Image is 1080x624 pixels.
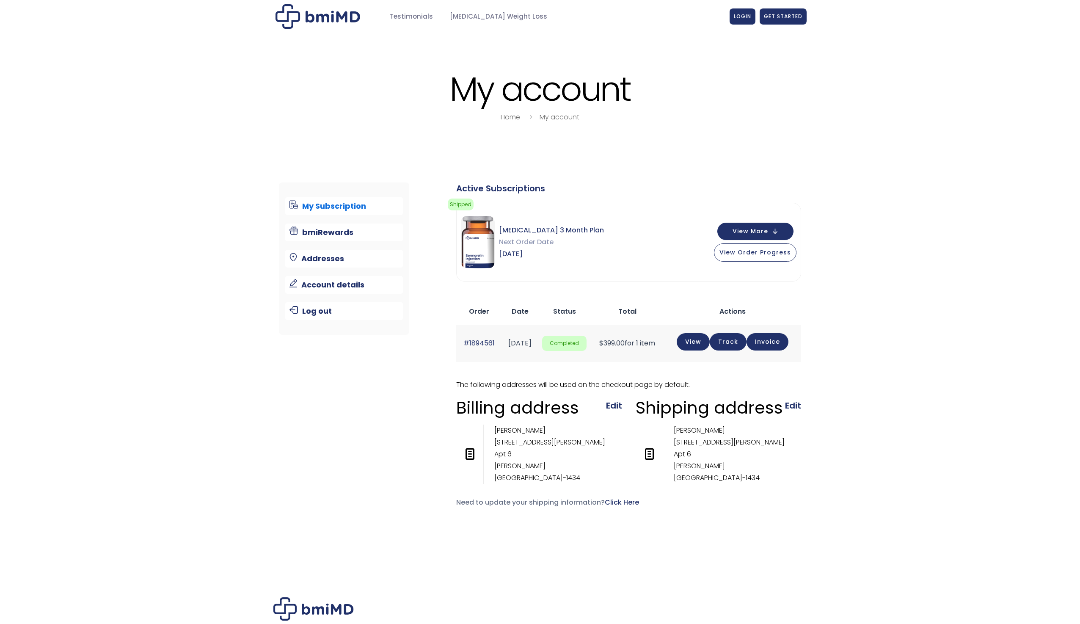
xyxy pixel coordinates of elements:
span: LOGIN [734,13,751,20]
a: bmiRewards [285,224,403,241]
div: Active Subscriptions [456,182,801,194]
i: breadcrumbs separator [526,112,535,122]
span: Next Order Date [499,236,604,248]
a: #1894561 [463,338,495,348]
span: Testimonials [390,12,433,22]
span: Status [553,306,576,316]
a: GET STARTED [760,8,807,25]
img: Brand Logo [273,597,354,621]
span: Shipped [448,199,474,210]
span: View Order Progress [719,248,791,257]
address: [PERSON_NAME] [STREET_ADDRESS][PERSON_NAME] Apt 6 [PERSON_NAME][GEOGRAPHIC_DATA]-1434 [636,425,801,484]
address: [PERSON_NAME] [STREET_ADDRESS][PERSON_NAME] Apt 6 [PERSON_NAME][GEOGRAPHIC_DATA]-1434 [456,425,622,484]
span: View More [733,229,768,234]
span: [DATE] [499,248,604,260]
img: My account [276,4,360,29]
span: 399.00 [599,338,625,348]
span: Need to update your shipping information? [456,497,639,507]
p: The following addresses will be used on the checkout page by default. [456,379,801,391]
a: Testimonials [381,8,441,25]
h1: My account [273,71,807,107]
span: Completed [542,336,586,351]
span: Date [512,306,529,316]
a: Account details [285,276,403,294]
h3: Billing address [456,397,579,418]
h3: Shipping address [636,397,783,418]
a: Addresses [285,250,403,268]
span: [MEDICAL_DATA] Weight Loss [450,12,547,22]
a: Click Here [605,497,639,507]
a: LOGIN [730,8,755,25]
a: View [677,333,710,351]
a: [MEDICAL_DATA] Weight Loss [441,8,556,25]
span: $ [599,338,603,348]
nav: Account pages [279,182,410,335]
span: Actions [719,306,746,316]
button: View Order Progress [714,243,796,262]
a: Track [710,333,747,351]
button: View More [717,223,793,240]
span: Order [469,306,489,316]
a: Edit [606,400,622,411]
a: My account [540,112,579,122]
span: GET STARTED [764,13,802,20]
span: Total [618,306,636,316]
a: Edit [785,400,801,411]
td: for 1 item [591,325,664,362]
time: [DATE] [508,338,532,348]
span: [MEDICAL_DATA] 3 Month Plan [499,224,604,236]
a: Home [501,112,520,122]
a: Log out [285,302,403,320]
a: My Subscription [285,197,403,215]
a: Invoice [747,333,788,351]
